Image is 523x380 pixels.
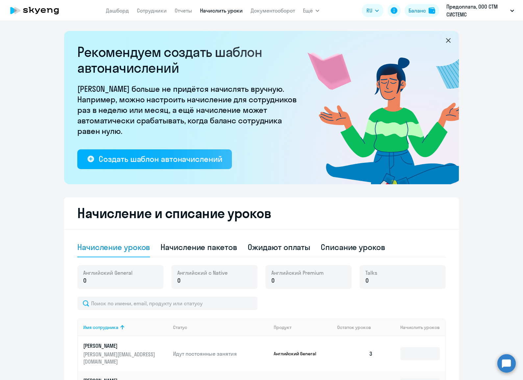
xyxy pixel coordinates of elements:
div: Имя сотрудника [83,324,118,330]
div: Остаток уроков [337,324,378,330]
h2: Начисление и списание уроков [77,205,446,221]
p: [PERSON_NAME] больше не придётся начислять вручную. Например, можно настроить начисление для сотр... [77,84,301,136]
span: 0 [177,276,181,285]
p: [PERSON_NAME] [83,342,157,349]
a: Отчеты [175,7,192,14]
img: balance [429,7,435,14]
p: Английский General [274,351,323,357]
span: RU [366,7,372,14]
button: RU [362,4,384,17]
span: Английский General [83,269,133,276]
div: Начисление уроков [77,242,150,252]
div: Статус [173,324,268,330]
a: Документооборот [251,7,295,14]
span: 0 [365,276,369,285]
p: Предоплата, ООО СТМ СИСТЕМС [446,3,508,18]
div: Создать шаблон автоначислений [99,154,222,164]
span: Остаток уроков [337,324,371,330]
div: Баланс [409,7,426,14]
td: 3 [332,336,378,371]
input: Поиск по имени, email, продукту или статусу [77,297,258,310]
div: Списание уроков [321,242,385,252]
button: Создать шаблон автоначислений [77,149,232,169]
a: Дашборд [106,7,129,14]
button: Ещё [303,4,319,17]
span: 0 [271,276,275,285]
span: Английский с Native [177,269,228,276]
div: Статус [173,324,187,330]
div: Начисление пакетов [161,242,237,252]
p: Идут постоянные занятия [173,350,268,357]
th: Начислить уроков [378,318,445,336]
button: Балансbalance [405,4,439,17]
div: Продукт [274,324,291,330]
div: Имя сотрудника [83,324,168,330]
span: Ещё [303,7,313,14]
div: Продукт [274,324,332,330]
button: Предоплата, ООО СТМ СИСТЕМС [443,3,517,18]
p: [PERSON_NAME][EMAIL_ADDRESS][DOMAIN_NAME] [83,351,157,365]
h2: Рекомендуем создать шаблон автоначислений [77,44,301,76]
a: [PERSON_NAME][PERSON_NAME][EMAIL_ADDRESS][DOMAIN_NAME] [83,342,168,365]
a: Начислить уроки [200,7,243,14]
div: Ожидают оплаты [248,242,311,252]
a: Сотрудники [137,7,167,14]
span: Talks [365,269,377,276]
span: Английский Premium [271,269,324,276]
span: 0 [83,276,87,285]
